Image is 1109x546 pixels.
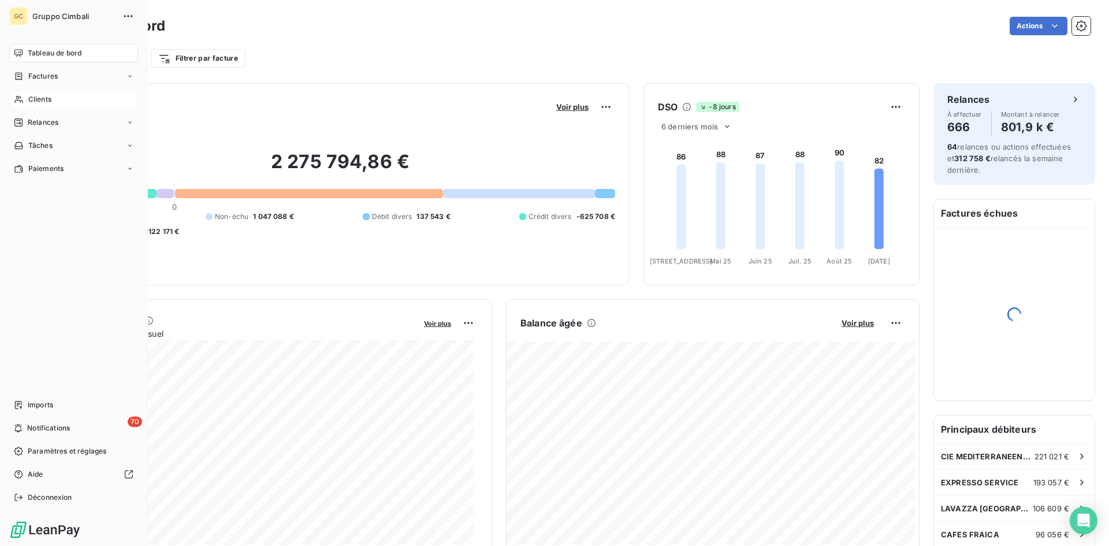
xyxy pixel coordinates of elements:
[941,504,1033,513] span: LAVAZZA [GEOGRAPHIC_DATA]
[145,226,180,237] span: -122 171 €
[529,211,572,222] span: Crédit divers
[215,211,248,222] span: Non-échu
[934,199,1095,227] h6: Factures échues
[65,150,615,185] h2: 2 275 794,86 €
[749,257,772,265] tspan: Juin 25
[28,400,53,410] span: Imports
[842,318,874,328] span: Voir plus
[710,257,731,265] tspan: Mai 25
[941,452,1034,461] span: CIE MEDITERRANEENNE DES CAFES
[28,446,106,456] span: Paramètres et réglages
[1010,17,1067,35] button: Actions
[553,102,592,112] button: Voir plus
[576,211,616,222] span: -625 708 €
[9,7,28,25] div: GC
[65,328,416,340] span: Chiffre d'affaires mensuel
[128,417,142,427] span: 70
[1070,507,1097,534] div: Open Intercom Messenger
[28,492,72,503] span: Déconnexion
[1036,530,1069,539] span: 96 056 €
[9,521,81,539] img: Logo LeanPay
[1033,504,1069,513] span: 106 609 €
[934,415,1095,443] h6: Principaux débiteurs
[424,320,451,328] span: Voir plus
[1033,478,1069,487] span: 193 057 €
[416,211,450,222] span: 137 543 €
[28,48,81,58] span: Tableau de bord
[838,318,877,328] button: Voir plus
[9,465,138,484] a: Aide
[27,423,70,433] span: Notifications
[420,318,455,328] button: Voir plus
[650,257,712,265] tspan: [STREET_ADDRESS]
[172,202,177,211] span: 0
[947,142,1071,174] span: relances ou actions effectuées et relancés la semaine dernière.
[151,49,245,68] button: Filtrer par facture
[947,118,982,136] h4: 666
[696,102,739,112] span: -8 jours
[32,12,116,21] span: Gruppo Cimbali
[556,102,589,112] span: Voir plus
[661,122,718,131] span: 6 derniers mois
[28,164,64,174] span: Paiements
[253,211,294,222] span: 1 047 088 €
[1001,111,1060,118] span: Montant à relancer
[28,71,58,81] span: Factures
[372,211,412,222] span: Débit divers
[947,92,989,106] h6: Relances
[28,117,58,128] span: Relances
[788,257,812,265] tspan: Juil. 25
[868,257,890,265] tspan: [DATE]
[520,316,582,330] h6: Balance âgée
[947,142,957,151] span: 64
[947,111,982,118] span: À effectuer
[658,100,678,114] h6: DSO
[827,257,852,265] tspan: Août 25
[28,140,53,151] span: Tâches
[1034,452,1069,461] span: 221 021 €
[954,154,990,163] span: 312 758 €
[1001,118,1060,136] h4: 801,9 k €
[941,530,999,539] span: CAFES FRAICA
[28,469,43,480] span: Aide
[28,94,51,105] span: Clients
[941,478,1018,487] span: EXPRESSO SERVICE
